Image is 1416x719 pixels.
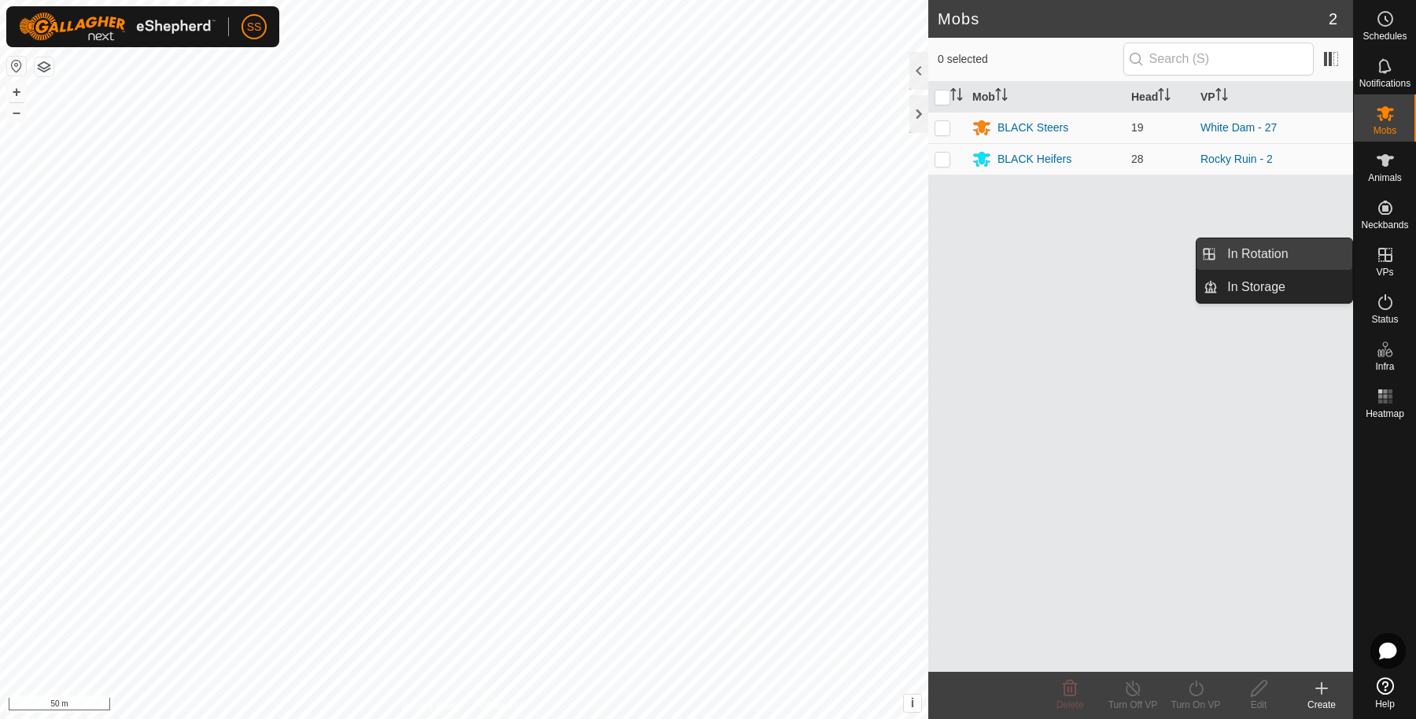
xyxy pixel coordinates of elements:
[19,13,216,41] img: Gallagher Logo
[1158,90,1171,103] p-sorticon: Activate to sort
[1131,121,1144,134] span: 19
[1227,698,1290,712] div: Edit
[997,151,1071,168] div: BLACK Heifers
[1368,173,1402,183] span: Animals
[1227,245,1288,264] span: In Rotation
[1375,699,1395,709] span: Help
[1164,698,1227,712] div: Turn On VP
[1218,271,1352,303] a: In Storage
[402,699,461,713] a: Privacy Policy
[1218,238,1352,270] a: In Rotation
[1101,698,1164,712] div: Turn Off VP
[1194,82,1353,112] th: VP
[1125,82,1194,112] th: Head
[938,51,1123,68] span: 0 selected
[1123,42,1314,76] input: Search (S)
[1131,153,1144,165] span: 28
[1361,220,1408,230] span: Neckbands
[1227,278,1285,297] span: In Storage
[247,19,262,35] span: SS
[950,90,963,103] p-sorticon: Activate to sort
[1329,7,1337,31] span: 2
[904,695,921,712] button: i
[1215,90,1228,103] p-sorticon: Activate to sort
[1290,698,1353,712] div: Create
[1359,79,1410,88] span: Notifications
[1354,671,1416,715] a: Help
[997,120,1068,136] div: BLACK Steers
[1197,271,1352,303] li: In Storage
[1200,121,1277,134] a: White Dam - 27
[1363,31,1407,41] span: Schedules
[938,9,1329,28] h2: Mobs
[1056,699,1084,710] span: Delete
[1374,126,1396,135] span: Mobs
[966,82,1125,112] th: Mob
[7,83,26,101] button: +
[1371,315,1398,324] span: Status
[995,90,1008,103] p-sorticon: Activate to sort
[1197,238,1352,270] li: In Rotation
[1376,267,1393,277] span: VPs
[480,699,526,713] a: Contact Us
[1375,362,1394,371] span: Infra
[1200,153,1273,165] a: Rocky Ruin - 2
[7,103,26,122] button: –
[35,57,53,76] button: Map Layers
[7,57,26,76] button: Reset Map
[911,696,914,710] span: i
[1366,409,1404,418] span: Heatmap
